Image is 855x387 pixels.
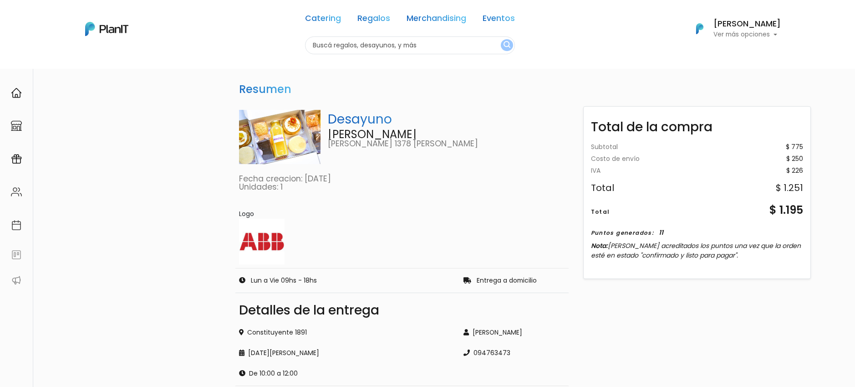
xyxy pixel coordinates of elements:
span: [PERSON_NAME] acreditados los puntos una vez que la orden esté en estado "confirmado y listo para... [591,241,801,260]
h6: [PERSON_NAME] [713,20,781,28]
img: 1.5_cajita_feliz.png [239,110,321,164]
a: Regalos [357,15,390,26]
img: WhatsApp_Image_2024-04-30_at_10.29.29.jpeg [239,219,285,264]
div: De 10:00 a 12:00 [239,369,453,378]
p: Ver más opciones [713,31,781,38]
p: [PERSON_NAME] 1378 [PERSON_NAME] [328,140,565,148]
div: $ 775 [786,144,803,150]
div: Total [591,208,610,216]
a: Eventos [483,15,515,26]
img: marketplace-4ceaa7011d94191e9ded77b95e3339b90024bf715f7c57f8cf31f2d8c509eaba.svg [11,120,22,131]
div: Total [591,183,614,192]
img: calendar-87d922413cdce8b2cf7b7f5f62616a5cf9e4887200fb71536465627b3292af00.svg [11,220,22,231]
div: Detalles de la entrega [239,304,565,317]
div: Costo de envío [591,156,640,162]
div: $ 226 [786,168,803,174]
img: campaigns-02234683943229c281be62815700db0a1741e53638e28bf9629b52c665b00959.svg [11,154,22,165]
div: $ 250 [786,156,803,162]
div: $ 1.195 [769,202,803,218]
div: 11 [659,228,663,237]
button: PlanIt Logo [PERSON_NAME] Ver más opciones [684,17,781,41]
div: [DATE][PERSON_NAME] [239,348,453,358]
div: ¿Necesitás ayuda? [47,9,131,26]
p: Entrega a domicilio [477,278,537,284]
div: Constituyente 1891 [239,328,453,337]
img: search_button-432b6d5273f82d61273b3651a40e1bd1b912527efae98b1b7a1b2c0702e16a8d.svg [504,41,510,50]
a: Catering [305,15,341,26]
div: IVA [591,168,601,174]
div: Total de la compra [584,110,810,137]
div: [PERSON_NAME] [463,328,565,337]
div: Puntos generados: [591,229,654,237]
img: home-e721727adea9d79c4d83392d1f703f7f8bce08238fde08b1acbfd93340b81755.svg [11,88,22,98]
p: Desayuno [328,110,565,129]
div: 094763473 [463,348,565,358]
img: PlanIt Logo [690,19,710,39]
p: Lun a Vie 09hs - 18hs [251,278,317,284]
a: Unidades: 1 [239,181,283,192]
p: Nota: [591,241,803,260]
p: Fecha creacion: [DATE] [239,175,565,183]
h3: Resumen [235,79,295,100]
img: feedback-78b5a0c8f98aac82b08bfc38622c3050aee476f2c9584af64705fc4e61158814.svg [11,249,22,260]
input: Buscá regalos, desayunos, y más [305,36,515,54]
p: [PERSON_NAME] [328,129,565,140]
div: Subtotal [591,144,618,150]
div: Logo [239,209,565,219]
img: PlanIt Logo [85,22,128,36]
img: people-662611757002400ad9ed0e3c099ab2801c6687ba6c219adb57efc949bc21e19d.svg [11,186,22,197]
a: Merchandising [407,15,466,26]
img: partners-52edf745621dab592f3b2c58e3bca9d71375a7ef29c3b500c9f145b62cc070d4.svg [11,275,22,286]
div: $ 1.251 [776,183,803,192]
